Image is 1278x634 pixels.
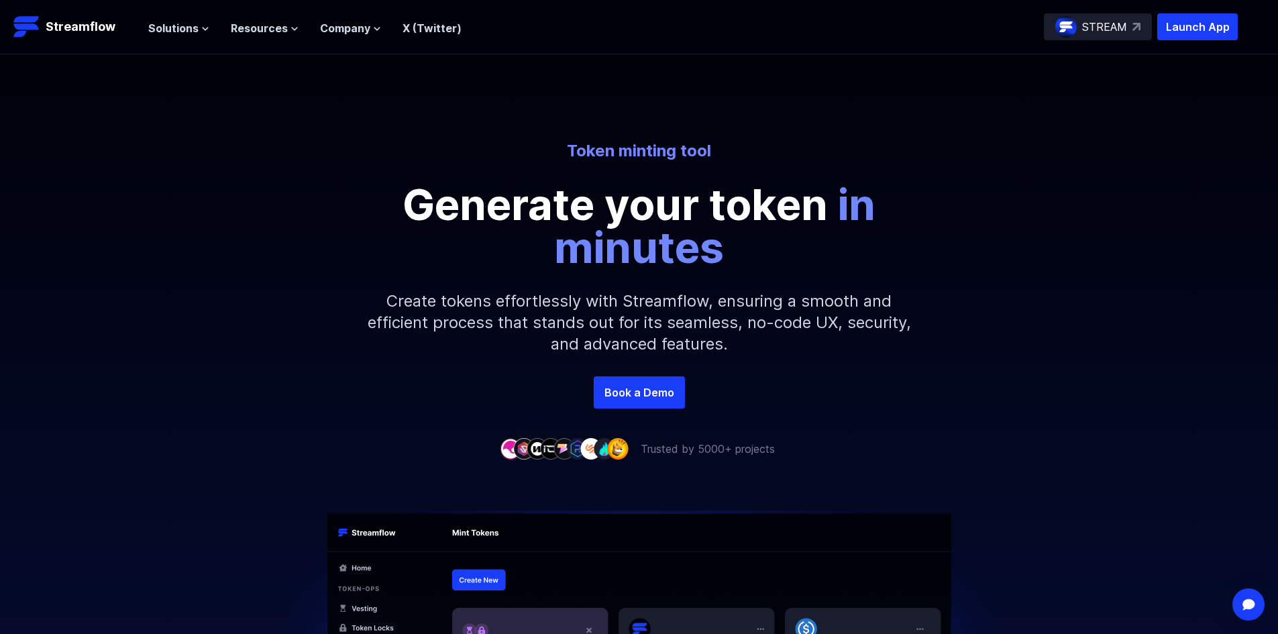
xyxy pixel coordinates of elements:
img: company-3 [527,438,548,459]
img: company-5 [553,438,575,459]
p: Generate your token [337,183,941,269]
img: company-9 [607,438,629,459]
p: Create tokens effortlessly with Streamflow, ensuring a smooth and efficient process that stands o... [351,269,928,376]
a: X (Twitter) [403,21,462,35]
p: STREAM [1082,19,1127,35]
p: Streamflow [46,17,115,36]
button: Solutions [148,20,209,36]
p: Token minting tool [268,140,1011,162]
span: Resources [231,20,288,36]
img: company-1 [500,438,521,459]
button: Resources [231,20,299,36]
span: Solutions [148,20,199,36]
span: in minutes [554,178,875,273]
p: Trusted by 5000+ projects [641,441,775,457]
button: Company [320,20,381,36]
img: company-2 [513,438,535,459]
a: STREAM [1044,13,1152,40]
img: company-4 [540,438,562,459]
div: Open Intercom Messenger [1232,588,1265,621]
a: Book a Demo [594,376,685,409]
img: Streamflow Logo [13,13,40,40]
img: top-right-arrow.svg [1132,23,1140,31]
a: Streamflow [13,13,135,40]
img: company-8 [594,438,615,459]
span: Company [320,20,370,36]
button: Launch App [1157,13,1238,40]
img: streamflow-logo-circle.png [1055,16,1077,38]
img: company-6 [567,438,588,459]
img: company-7 [580,438,602,459]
